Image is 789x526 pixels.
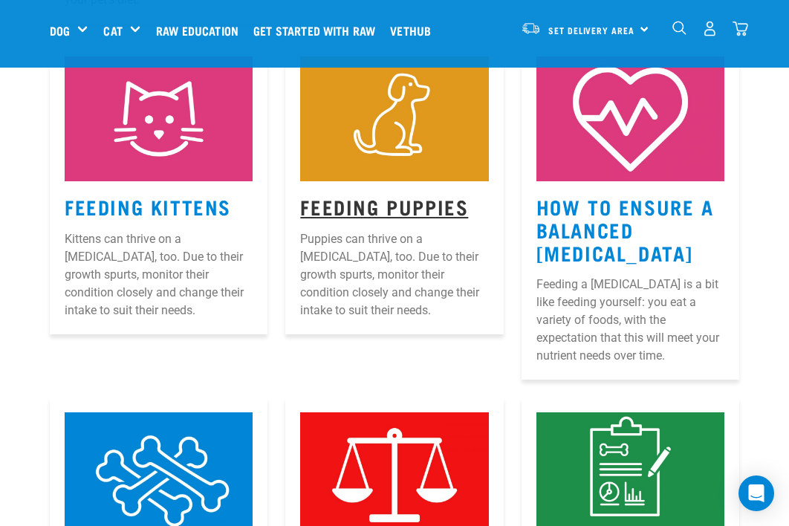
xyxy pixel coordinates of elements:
a: Feeding Kittens [65,201,231,212]
img: van-moving.png [521,22,541,35]
p: Feeding a [MEDICAL_DATA] is a bit like feeding yourself: you eat a variety of foods, with the exp... [536,276,724,365]
img: 5.jpg [536,56,724,182]
a: Vethub [386,1,442,60]
a: How to Ensure a Balanced [MEDICAL_DATA] [536,201,714,257]
span: Set Delivery Area [548,27,634,33]
a: Feeding Puppies [300,201,468,212]
p: Puppies can thrive on a [MEDICAL_DATA], too. Due to their growth spurts, monitor their condition ... [300,230,488,319]
a: Raw Education [152,1,250,60]
a: Get started with Raw [250,1,386,60]
img: user.png [702,21,718,36]
img: home-icon@2x.png [733,21,748,36]
a: Dog [50,22,70,39]
img: Puppy-Icon.jpg [300,56,488,182]
img: Kitten-Icon.jpg [65,56,253,182]
p: Kittens can thrive on a [MEDICAL_DATA], too. Due to their growth spurts, monitor their condition ... [65,230,253,319]
img: home-icon-1@2x.png [672,21,686,35]
a: Cat [103,22,122,39]
div: Open Intercom Messenger [738,475,774,511]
